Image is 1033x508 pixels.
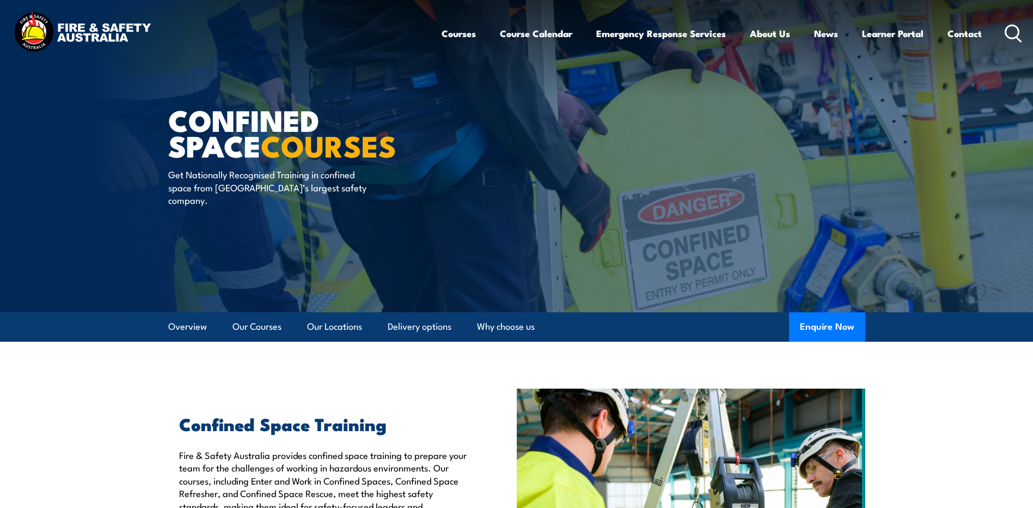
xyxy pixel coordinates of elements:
a: Course Calendar [500,19,572,48]
h2: Confined Space Training [179,416,467,431]
a: About Us [750,19,790,48]
a: Learner Portal [862,19,924,48]
a: Our Locations [307,312,362,341]
a: Overview [168,312,207,341]
strong: COURSES [261,122,396,167]
a: Emergency Response Services [596,19,726,48]
a: Why choose us [477,312,535,341]
a: Courses [442,19,476,48]
a: Contact [948,19,982,48]
button: Enquire Now [789,312,865,342]
p: Get Nationally Recognised Training in confined space from [GEOGRAPHIC_DATA]’s largest safety comp... [168,168,367,206]
h1: Confined Space [168,107,437,158]
a: News [814,19,838,48]
a: Delivery options [388,312,451,341]
a: Our Courses [233,312,282,341]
